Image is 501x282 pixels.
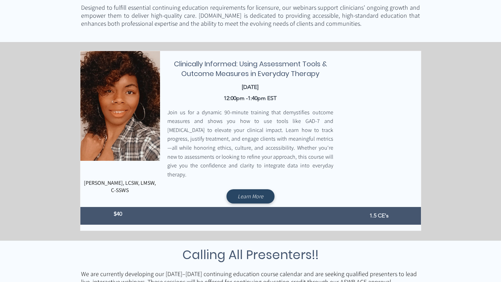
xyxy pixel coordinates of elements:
span: Join us for a dynamic 90-minute training that demystifies outcome measures and shows you how to u... [167,109,333,178]
span: $40 [114,210,122,217]
a: Learn More [226,189,275,204]
span: [DATE] [242,84,259,90]
span: 12:00pm -1:40pm EST [224,95,277,101]
img: Presenter 2 [341,51,421,161]
span: Learn More [238,193,263,200]
h3: Calling All Presenters!! [81,246,420,264]
span: 1.5 CE's [369,212,389,219]
img: 12:00pm -1:40pm EST [80,51,160,161]
span: Clinically Informed: Using Assessment Tools & Outcome Measures in Everyday Therapy [174,59,327,78]
span: [PERSON_NAME], LCSW, LMSW, C-SSWS [84,179,156,194]
span: Designed to fulfill essential continuing education requirements for licensure, our webinars suppo... [81,3,420,27]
